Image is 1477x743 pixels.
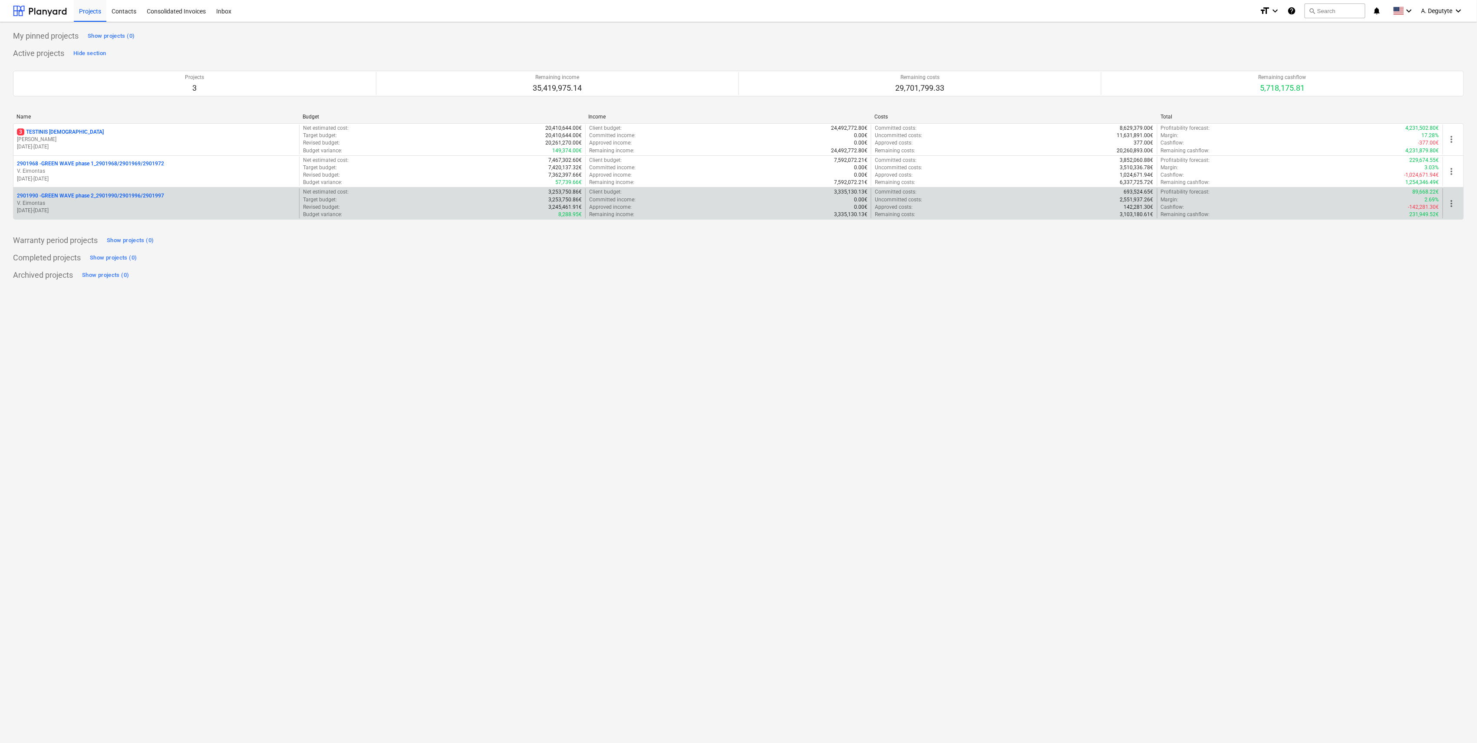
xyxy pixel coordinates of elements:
p: 29,701,799.33 [896,83,945,93]
button: Hide section [71,46,108,60]
p: -1,024,671.94€ [1404,171,1439,179]
div: Income [589,114,868,120]
p: Committed costs : [875,125,917,132]
p: 3,852,060.88€ [1120,157,1154,164]
p: Remaining costs : [875,179,915,186]
p: 7,467,302.60€ [548,157,582,164]
p: Completed projects [13,253,81,263]
p: 3,103,180.61€ [1120,211,1154,218]
p: Committed costs : [875,157,917,164]
p: Target budget : [303,164,337,171]
iframe: Chat Widget [1434,701,1477,743]
i: keyboard_arrow_down [1454,6,1464,16]
p: Approved income : [589,171,632,179]
p: 693,524.65€ [1124,188,1154,196]
p: 7,420,137.32€ [548,164,582,171]
p: Net estimated cost : [303,125,349,132]
p: 1,024,671.94€ [1120,171,1154,179]
p: Profitability forecast : [1161,188,1210,196]
p: 11,631,891.00€ [1117,132,1154,139]
p: Margin : [1161,196,1179,204]
div: Costs [874,114,1154,120]
p: Remaining cashflow : [1161,147,1210,155]
p: Remaining costs [896,74,945,81]
p: 89,668.22€ [1413,188,1439,196]
p: Profitability forecast : [1161,125,1210,132]
p: 4,231,502.80€ [1406,125,1439,132]
p: 3 [185,83,204,93]
p: 24,492,772.80€ [831,125,867,132]
p: My pinned projects [13,31,79,41]
i: notifications [1372,6,1381,16]
div: Budget [303,114,582,120]
p: Archived projects [13,270,73,280]
p: Margin : [1161,164,1179,171]
button: Show projects (0) [86,29,137,43]
div: Hide section [73,49,106,59]
p: Cashflow : [1161,139,1184,147]
i: keyboard_arrow_down [1270,6,1280,16]
p: Client budget : [589,125,622,132]
p: 0.00€ [854,164,867,171]
span: more_vert [1447,166,1457,177]
div: Show projects (0) [90,253,137,263]
p: Client budget : [589,157,622,164]
p: 142,281.30€ [1124,204,1154,211]
p: 231,949.52€ [1410,211,1439,218]
p: Projects [185,74,204,81]
p: Revised budget : [303,204,340,211]
p: Budget variance : [303,147,342,155]
p: 20,261,270.00€ [545,139,582,147]
p: 2901968 - GREEN WAVE phase 1_2901968/2901969/2901972 [17,160,164,168]
p: 6,337,725.72€ [1120,179,1154,186]
i: format_size [1259,6,1270,16]
p: Budget variance : [303,179,342,186]
p: 57,739.66€ [555,179,582,186]
p: 5,718,175.81 [1259,83,1306,93]
p: Remaining income : [589,147,634,155]
p: 377.00€ [1134,139,1154,147]
p: 0.00€ [854,132,867,139]
p: Uncommitted costs : [875,132,922,139]
p: 3.03% [1425,164,1439,171]
span: more_vert [1447,198,1457,209]
p: 0.00€ [854,171,867,179]
p: Budget variance : [303,211,342,218]
p: Committed income : [589,132,636,139]
p: Committed income : [589,164,636,171]
p: [DATE] - [DATE] [17,207,296,214]
p: Approved income : [589,139,632,147]
p: Cashflow : [1161,204,1184,211]
p: 3,335,130.13€ [834,211,867,218]
p: Remaining income [533,74,582,81]
div: 2901990 -GREEN WAVE phase 2_2901990/2901996/2901997V. Eimontas[DATE]-[DATE] [17,192,296,214]
p: V. Eimontas [17,168,296,175]
p: Net estimated cost : [303,188,349,196]
p: Remaining cashflow : [1161,211,1210,218]
p: Margin : [1161,132,1179,139]
i: Knowledge base [1287,6,1296,16]
p: 3,510,336.78€ [1120,164,1154,171]
p: Client budget : [589,188,622,196]
p: 2,551,937.26€ [1120,196,1154,204]
p: 17.28% [1422,132,1439,139]
p: Remaining cashflow [1259,74,1306,81]
p: Uncommitted costs : [875,164,922,171]
span: 3 [17,128,24,135]
div: 3TESTINIS [DEMOGRAPHIC_DATA][PERSON_NAME][DATE]-[DATE] [17,128,296,151]
p: 2.69% [1425,196,1439,204]
p: 35,419,975.14 [533,83,582,93]
p: TESTINIS [DEMOGRAPHIC_DATA] [17,128,104,136]
div: Show projects (0) [82,270,129,280]
button: Show projects (0) [88,251,139,265]
i: keyboard_arrow_down [1404,6,1414,16]
p: 0.00€ [854,204,867,211]
p: Revised budget : [303,139,340,147]
p: 20,410,644.00€ [545,125,582,132]
p: Approved costs : [875,171,913,179]
p: 8,288.95€ [558,211,582,218]
p: 0.00€ [854,196,867,204]
p: Active projects [13,48,64,59]
button: Show projects (0) [80,268,131,282]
